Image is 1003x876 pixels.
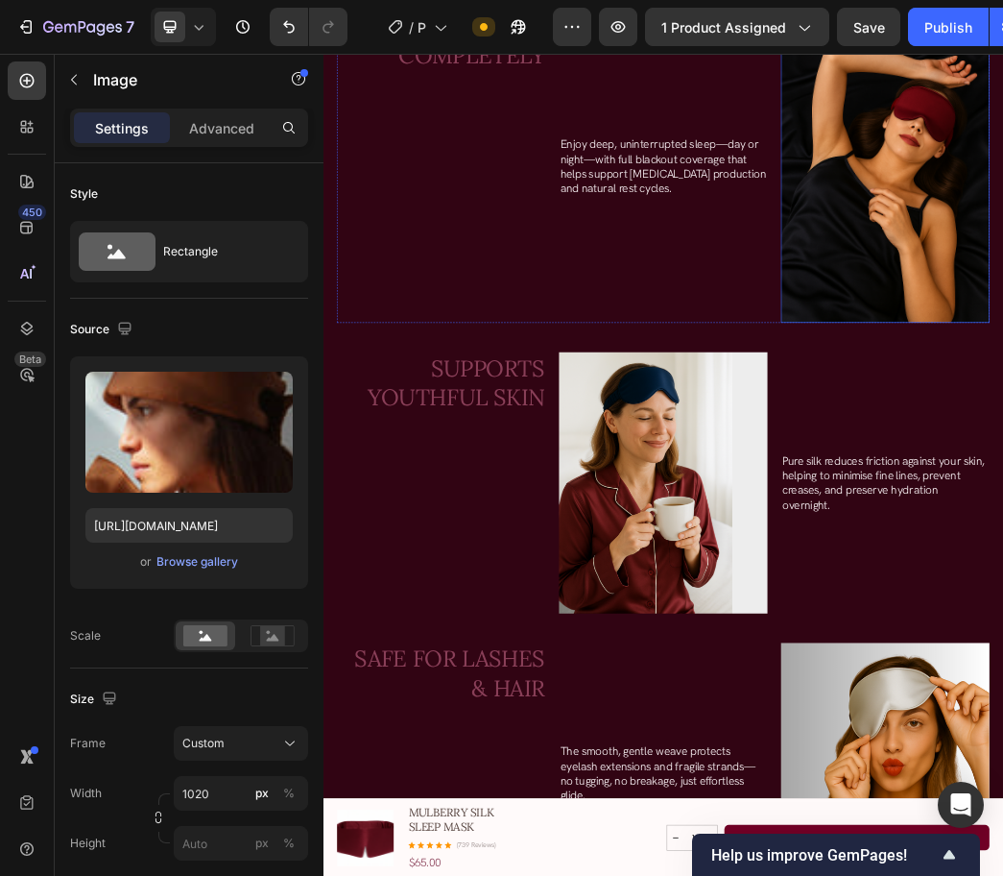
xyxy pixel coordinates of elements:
button: % [251,782,274,805]
div: % [283,835,295,852]
span: 1 product assigned [661,17,786,37]
iframe: Design area [323,54,1003,876]
input: https://example.com/image.jpg [85,508,293,543]
label: Height [70,835,106,852]
div: 450 [18,205,46,220]
p: 7 [126,15,134,38]
span: Custom [182,735,225,752]
div: Publish [924,17,972,37]
button: Custom [174,726,308,761]
h3: Supports Youthful Skin [23,505,376,609]
div: % [283,785,295,802]
span: Product Page [418,17,426,37]
div: Size [70,687,121,713]
div: Beta [14,352,46,367]
button: % [251,832,274,855]
div: Style [70,185,98,203]
div: Browse gallery [156,553,238,571]
p: Settings [95,118,149,138]
input: px% [174,776,308,811]
button: 1 product assigned [645,8,829,46]
label: Width [70,785,102,802]
div: Rectangle [163,230,280,274]
p: Advanced [189,118,254,138]
span: / [409,17,414,37]
img: preview-image [85,372,293,493]
button: Save [837,8,900,46]
div: Source [70,317,136,343]
input: px% [174,826,308,861]
div: px [255,785,269,802]
span: Help us improve GemPages! [711,846,938,864]
span: or [140,550,152,573]
button: px [277,782,300,805]
button: 7 [8,8,143,46]
div: Open Intercom Messenger [938,782,984,828]
label: Frame [70,735,106,752]
button: Browse gallery [155,552,239,572]
span: Save [853,19,885,36]
p: Enjoy deep, uninterrupted sleep—day or night—with full blackout coverage that helps support [MEDI... [401,140,751,240]
button: Publish [908,8,989,46]
button: px [277,832,300,855]
div: Undo/Redo [270,8,347,46]
div: px [255,835,269,852]
div: Scale [70,627,101,645]
button: Show survey - Help us improve GemPages! [711,843,961,866]
p: Image [93,68,256,91]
